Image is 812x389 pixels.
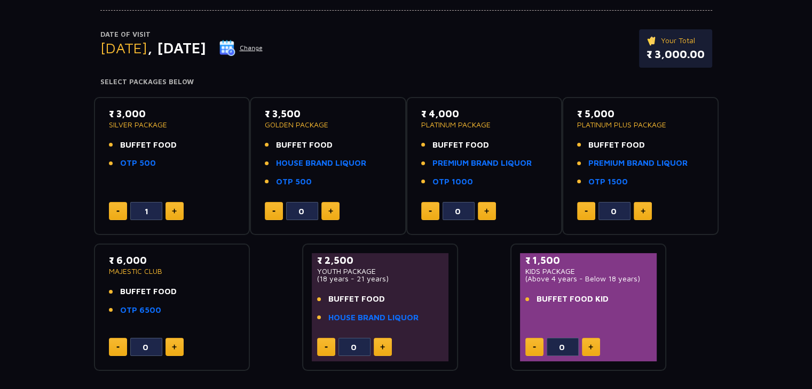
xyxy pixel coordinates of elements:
[265,121,391,128] p: GOLDEN PACKAGE
[265,107,391,121] p: ₹ 3,500
[147,39,206,56] span: , [DATE]
[432,157,532,169] a: PREMIUM BRAND LIQUOR
[429,210,432,212] img: minus
[120,304,161,317] a: OTP 6500
[317,268,444,275] p: YOUTH PACKAGE
[525,268,652,275] p: KIDS PACKAGE
[525,275,652,282] p: (Above 4 years - Below 18 years)
[647,46,705,62] p: ₹ 3,000.00
[588,139,645,151] span: BUFFET FOOD
[116,210,120,212] img: minus
[533,346,536,348] img: minus
[109,121,235,128] p: SILVER PACKAGE
[641,208,645,214] img: plus
[317,275,444,282] p: (18 years - 21 years)
[484,208,489,214] img: plus
[588,157,688,169] a: PREMIUM BRAND LIQUOR
[172,208,177,214] img: plus
[317,253,444,268] p: ₹ 2,500
[421,107,548,121] p: ₹ 4,000
[172,344,177,350] img: plus
[100,29,263,40] p: Date of Visit
[537,293,609,305] span: BUFFET FOOD KID
[577,107,704,121] p: ₹ 5,000
[380,344,385,350] img: plus
[328,293,385,305] span: BUFFET FOOD
[525,253,652,268] p: ₹ 1,500
[272,210,275,212] img: minus
[328,208,333,214] img: plus
[577,121,704,128] p: PLATINUM PLUS PACKAGE
[120,139,177,151] span: BUFFET FOOD
[109,268,235,275] p: MAJESTIC CLUB
[120,286,177,298] span: BUFFET FOOD
[325,346,328,348] img: minus
[109,253,235,268] p: ₹ 6,000
[109,107,235,121] p: ₹ 3,000
[588,176,628,188] a: OTP 1500
[219,39,263,56] button: Change
[276,139,333,151] span: BUFFET FOOD
[421,121,548,128] p: PLATINUM PACKAGE
[276,176,312,188] a: OTP 500
[647,35,705,46] p: Your Total
[585,210,588,212] img: minus
[100,78,712,86] h4: Select Packages Below
[588,344,593,350] img: plus
[432,176,473,188] a: OTP 1000
[100,39,147,56] span: [DATE]
[120,157,156,169] a: OTP 500
[432,139,489,151] span: BUFFET FOOD
[328,312,419,324] a: HOUSE BRAND LIQUOR
[276,157,366,169] a: HOUSE BRAND LIQUOR
[647,35,658,46] img: ticket
[116,346,120,348] img: minus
